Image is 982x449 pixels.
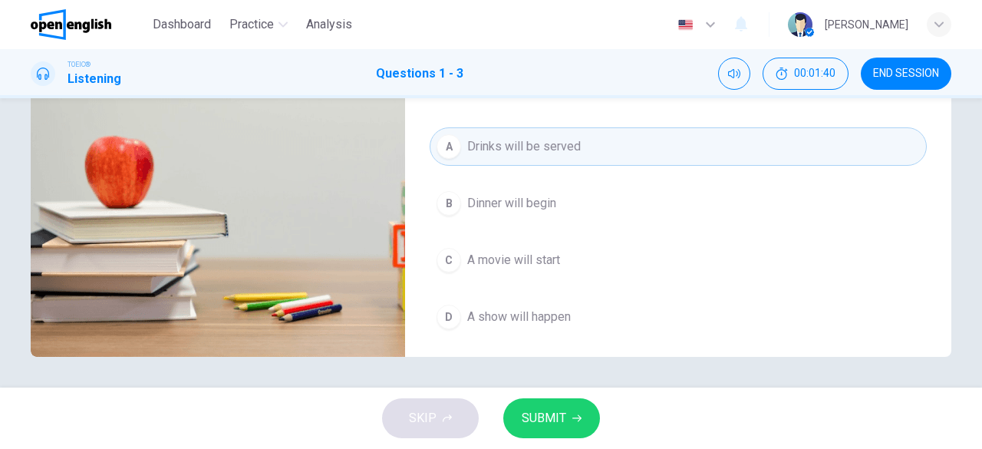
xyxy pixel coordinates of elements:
button: BDinner will begin [430,184,927,223]
img: Profile picture [788,12,812,37]
button: CA movie will start [430,241,927,279]
div: Mute [718,58,750,90]
span: Dashboard [153,15,211,34]
span: TOEIC® [68,59,91,70]
button: 00:01:40 [763,58,849,90]
div: C [437,248,461,272]
div: D [437,305,461,329]
button: Practice [223,11,294,38]
h1: Questions 1 - 3 [376,64,463,83]
span: A show will happen [467,308,571,326]
button: DA show will happen [430,298,927,336]
div: [PERSON_NAME] [825,15,908,34]
span: Analysis [306,15,352,34]
div: B [437,191,461,216]
span: Dinner will begin [467,194,556,213]
div: A [437,134,461,159]
div: Hide [763,58,849,90]
button: SUBMIT [503,398,600,438]
span: 00:01:40 [794,68,835,80]
span: Practice [229,15,274,34]
button: ADrinks will be served [430,127,927,166]
img: OpenEnglish logo [31,9,111,40]
button: Analysis [300,11,358,38]
span: SUBMIT [522,408,566,429]
button: Dashboard [147,11,217,38]
a: OpenEnglish logo [31,9,147,40]
span: END SESSION [873,68,939,80]
span: A movie will start [467,251,560,269]
button: END SESSION [861,58,951,90]
span: Drinks will be served [467,137,581,156]
h1: Listening [68,70,121,88]
img: en [676,19,695,31]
